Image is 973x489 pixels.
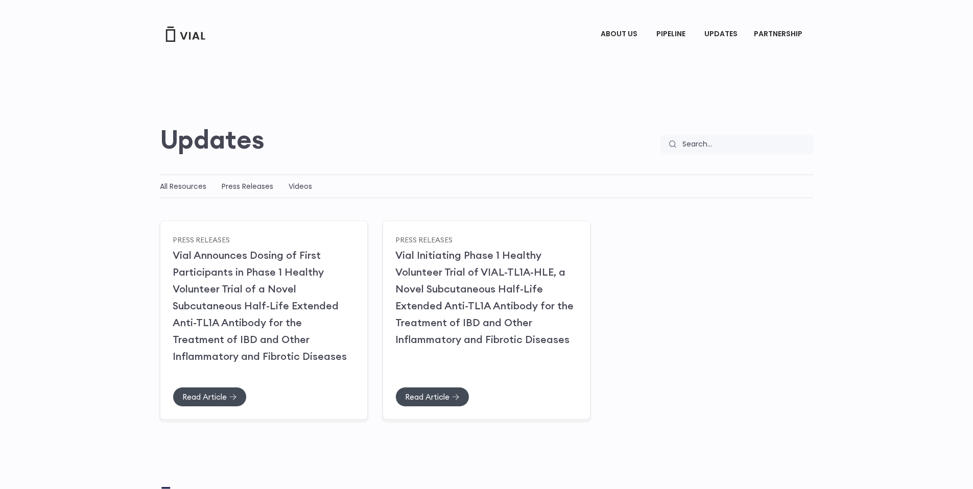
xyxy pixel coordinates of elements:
[173,387,247,407] a: Read Article
[746,26,813,43] a: PARTNERSHIPMenu Toggle
[173,235,230,244] a: Press Releases
[395,387,469,407] a: Read Article
[395,249,574,346] a: Vial Initiating Phase 1 Healthy Volunteer Trial of VIAL-TL1A-HLE, a Novel Subcutaneous Half-Life ...
[405,393,449,401] span: Read Article
[165,27,206,42] img: Vial Logo
[395,235,453,244] a: Press Releases
[173,249,347,362] a: Vial Announces Dosing of First Participants in Phase 1 Healthy Volunteer Trial of a Novel Subcuta...
[676,135,814,154] input: Search...
[648,26,696,43] a: PIPELINEMenu Toggle
[696,26,745,43] a: UPDATES
[160,125,265,154] h2: Updates
[182,393,227,401] span: Read Article
[592,26,648,43] a: ABOUT USMenu Toggle
[160,181,206,191] a: All Resources
[289,181,312,191] a: Videos
[222,181,273,191] a: Press Releases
